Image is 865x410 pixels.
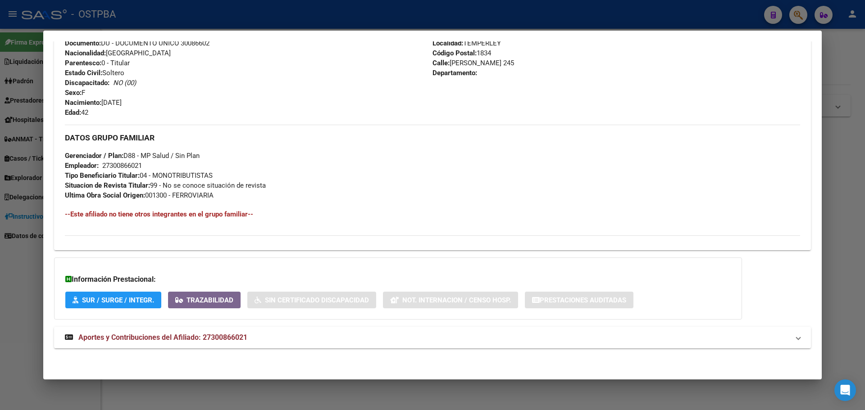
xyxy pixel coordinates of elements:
[65,39,209,47] span: DU - DOCUMENTO UNICO 30086602
[113,79,136,87] i: NO (00)
[65,99,122,107] span: [DATE]
[65,171,140,180] strong: Tipo Beneficiario Titular:
[65,89,85,97] span: F
[432,39,501,47] span: TEMPERLEY
[65,69,124,77] span: Soltero
[65,209,800,219] h4: --Este afiliado no tiene otros integrantes en el grupo familiar--
[82,296,154,304] span: SUR / SURGE / INTEGR.
[65,49,171,57] span: [GEOGRAPHIC_DATA]
[187,296,233,304] span: Trazabilidad
[65,49,106,57] strong: Nacionalidad:
[834,379,856,401] div: Open Intercom Messenger
[65,274,731,285] h3: Información Prestacional:
[168,292,241,308] button: Trazabilidad
[432,49,491,57] span: 1834
[402,296,511,304] span: Not. Internacion / Censo Hosp.
[540,296,626,304] span: Prestaciones Auditadas
[65,108,81,117] strong: Edad:
[65,69,102,77] strong: Estado Civil:
[65,181,150,189] strong: Situacion de Revista Titular:
[65,89,82,97] strong: Sexo:
[247,292,376,308] button: Sin Certificado Discapacidad
[65,152,123,160] strong: Gerenciador / Plan:
[432,59,514,67] span: [PERSON_NAME] 245
[102,161,142,171] div: 27300866021
[432,39,463,47] strong: Localidad:
[65,108,88,117] span: 42
[65,181,266,189] span: 99 - No se conoce situación de revista
[383,292,518,308] button: Not. Internacion / Censo Hosp.
[432,49,477,57] strong: Código Postal:
[65,59,101,67] strong: Parentesco:
[265,296,369,304] span: Sin Certificado Discapacidad
[54,327,811,348] mat-expansion-panel-header: Aportes y Contribuciones del Afiliado: 27300866021
[65,39,101,47] strong: Documento:
[65,292,161,308] button: SUR / SURGE / INTEGR.
[65,152,200,160] span: D88 - MP Salud / Sin Plan
[432,69,477,77] strong: Departamento:
[432,59,450,67] strong: Calle:
[65,79,109,87] strong: Discapacitado:
[65,99,101,107] strong: Nacimiento:
[65,162,99,170] strong: Empleador:
[65,59,130,67] span: 0 - Titular
[65,191,214,199] span: 001300 - FERROVIARIA
[65,191,145,199] strong: Ultima Obra Social Origen:
[65,171,213,180] span: 04 - MONOTRIBUTISTAS
[525,292,633,308] button: Prestaciones Auditadas
[78,333,247,342] span: Aportes y Contribuciones del Afiliado: 27300866021
[65,133,800,143] h3: DATOS GRUPO FAMILIAR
